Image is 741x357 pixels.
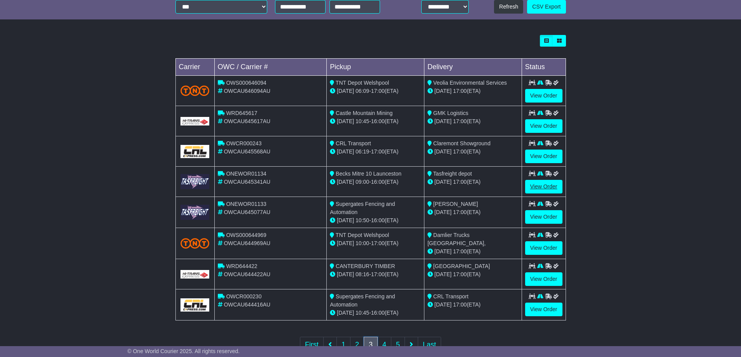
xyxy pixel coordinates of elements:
a: View Order [525,119,562,133]
a: View Order [525,180,562,193]
span: 17:00 [453,271,467,277]
div: - (ETA) [330,216,421,225]
span: [DATE] [434,301,452,308]
td: Status [522,59,566,76]
span: CRL Transport [336,140,371,146]
span: [DATE] [434,148,452,155]
span: 17:00 [453,248,467,254]
span: [GEOGRAPHIC_DATA] [433,263,490,269]
span: [DATE] [337,118,354,124]
span: [PERSON_NAME] [433,201,478,207]
div: (ETA) [427,301,519,309]
span: Supergates Fencing and Automation [330,201,395,215]
span: 10:45 [356,310,369,316]
a: 5 [391,337,405,353]
span: OWCAU644416AU [224,301,270,308]
span: OWCAU644422AU [224,271,270,277]
span: 17:00 [453,118,467,124]
div: (ETA) [427,148,519,156]
span: 10:00 [356,240,369,246]
a: View Order [525,89,562,103]
span: 16:00 [371,118,385,124]
span: [DATE] [337,148,354,155]
span: 16:00 [371,217,385,223]
a: View Order [525,303,562,316]
span: [DATE] [434,179,452,185]
a: View Order [525,210,562,224]
img: GetCarrierServiceLogo [180,270,210,279]
a: 4 [377,337,391,353]
span: OWCAU646094AU [224,88,270,94]
span: 17:00 [453,209,467,215]
a: View Order [525,241,562,255]
span: 17:00 [371,271,385,277]
span: 08:16 [356,271,369,277]
a: Last [418,337,441,353]
img: TNT_Domestic.png [180,85,210,96]
span: [DATE] [337,271,354,277]
span: OWCAU644969AU [224,240,270,246]
span: [DATE] [434,248,452,254]
span: 06:09 [356,88,369,94]
div: (ETA) [427,270,519,279]
span: 17:00 [371,88,385,94]
span: [DATE] [434,88,452,94]
span: 17:00 [453,179,467,185]
span: 09:00 [356,179,369,185]
span: OWCR000230 [226,293,261,300]
a: View Order [525,272,562,286]
span: CRL Transport [433,293,469,300]
div: - (ETA) [330,117,421,125]
span: 17:00 [371,240,385,246]
div: - (ETA) [330,270,421,279]
span: Castle Mountain Mining [336,110,392,116]
div: - (ETA) [330,239,421,247]
div: - (ETA) [330,309,421,317]
div: - (ETA) [330,178,421,186]
span: Damlier Trucks [GEOGRAPHIC_DATA], [427,232,486,246]
span: [DATE] [337,217,354,223]
span: [DATE] [337,310,354,316]
span: [DATE] [337,179,354,185]
span: [DATE] [337,88,354,94]
td: Carrier [175,59,214,76]
span: Veolia Environmental Services [433,80,507,86]
span: [DATE] [434,271,452,277]
span: 10:50 [356,217,369,223]
span: WRD645617 [226,110,257,116]
span: Tasfreight depot [433,171,472,177]
td: OWC / Carrier # [214,59,327,76]
span: OWS000646094 [226,80,266,86]
img: GetCarrierServiceLogo [180,117,210,125]
span: 10:45 [356,118,369,124]
span: ONEWOR01134 [226,171,266,177]
span: Supergates Fencing and Automation [330,293,395,308]
img: TNT_Domestic.png [180,238,210,249]
span: [DATE] [337,240,354,246]
td: Pickup [327,59,424,76]
img: GetCarrierServiceLogo [180,174,210,189]
span: TNT Depot Welshpool [336,80,389,86]
span: © One World Courier 2025. All rights reserved. [128,348,240,354]
span: OWCAU645568AU [224,148,270,155]
span: WRD644422 [226,263,257,269]
span: 17:00 [453,301,467,308]
span: GMK Logistics [433,110,468,116]
div: (ETA) [427,178,519,186]
span: 16:00 [371,179,385,185]
a: View Order [525,150,562,163]
span: OWCAU645617AU [224,118,270,124]
span: 16:00 [371,310,385,316]
div: - (ETA) [330,148,421,156]
a: 2 [350,337,364,353]
span: 06:19 [356,148,369,155]
span: Becks Mitre 10 Launceston [336,171,401,177]
a: First [300,337,324,353]
span: ONEWOR01133 [226,201,266,207]
a: 3 [364,337,378,353]
span: Claremont Showground [433,140,490,146]
span: OWCAU645077AU [224,209,270,215]
span: OWS000644969 [226,232,266,238]
span: 17:00 [453,148,467,155]
img: GetCarrierServiceLogo [180,205,210,220]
